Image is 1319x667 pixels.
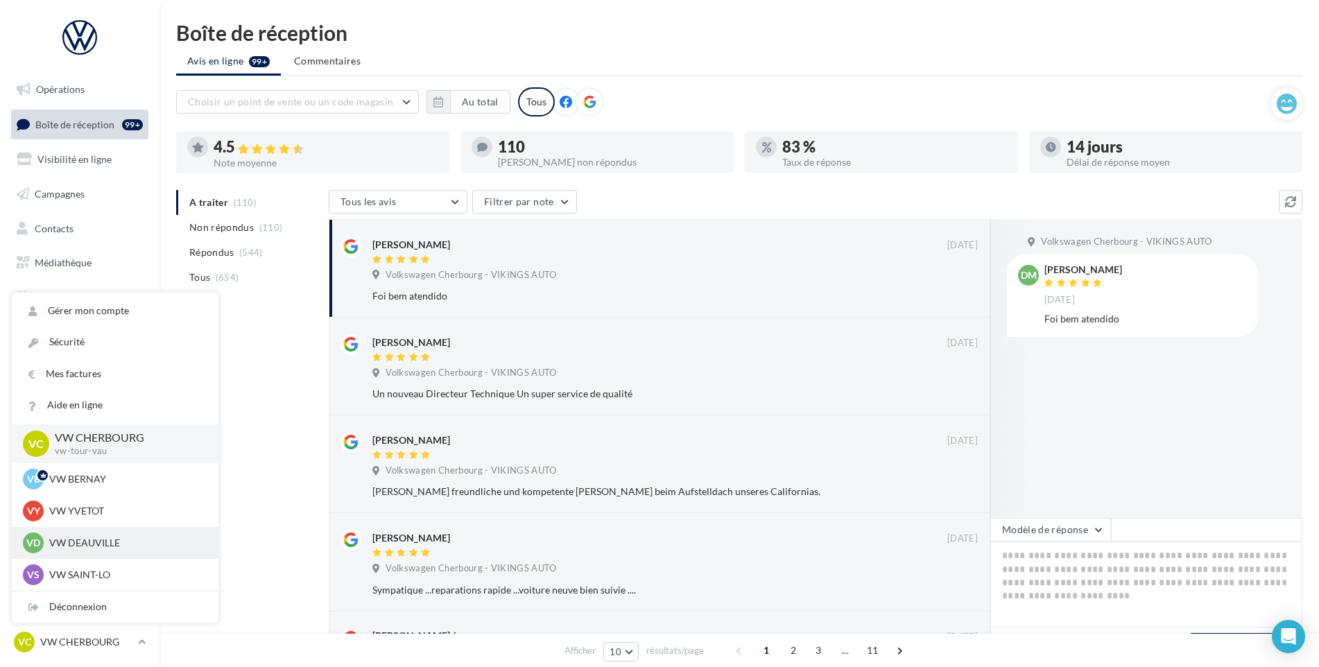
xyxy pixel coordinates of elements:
[386,269,556,281] span: Volkswagen Cherbourg - VIKINGS AUTO
[1272,620,1305,653] div: Open Intercom Messenger
[610,646,621,657] span: 10
[1044,265,1122,275] div: [PERSON_NAME]
[947,435,978,447] span: [DATE]
[340,196,397,207] span: Tous les avis
[176,90,419,114] button: Choisir un point de vente ou un code magasin
[12,295,218,327] a: Gérer mon compte
[259,222,283,233] span: (110)
[294,54,361,68] span: Commentaires
[55,445,196,458] p: vw-tour-vau
[472,190,577,214] button: Filtrer par note
[8,318,151,358] a: PLV et print personnalisable
[564,644,596,657] span: Afficher
[1041,236,1212,248] span: Volkswagen Cherbourg - VIKINGS AUTO
[35,291,81,303] span: Calendrier
[755,639,777,661] span: 1
[498,139,723,155] div: 110
[49,472,202,486] p: VW BERNAY
[947,532,978,545] span: [DATE]
[782,639,804,661] span: 2
[1067,139,1291,155] div: 14 jours
[782,157,1007,167] div: Taux de réponse
[807,639,829,661] span: 3
[426,90,510,114] button: Au total
[27,472,40,486] span: VB
[8,145,151,174] a: Visibilité en ligne
[28,435,44,451] span: VC
[603,642,639,661] button: 10
[27,504,40,518] span: VY
[188,96,393,107] span: Choisir un point de vente ou un code magasin
[189,245,234,259] span: Répondus
[1044,294,1075,306] span: [DATE]
[8,248,151,277] a: Médiathèque
[214,139,438,155] div: 4.5
[49,536,202,550] p: VW DEAUVILLE
[372,583,888,597] div: Sympatique ...reparations rapide ...voiture neuve bien suivie ....
[372,289,888,303] div: Foi bem atendido
[450,90,510,114] button: Au total
[12,591,218,623] div: Déconnexion
[122,119,143,130] div: 99+
[26,536,40,550] span: VD
[386,367,556,379] span: Volkswagen Cherbourg - VIKINGS AUTO
[216,272,239,283] span: (654)
[8,180,151,209] a: Campagnes
[239,247,263,258] span: (544)
[18,635,31,649] span: VC
[35,257,92,268] span: Médiathèque
[372,387,888,401] div: Un nouveau Directeur Technique Un super service de qualité
[782,139,1007,155] div: 83 %
[947,239,978,252] span: [DATE]
[372,531,450,545] div: [PERSON_NAME]
[8,363,151,404] a: Campagnes DataOnDemand
[189,270,210,284] span: Tous
[12,327,218,358] a: Sécurité
[189,220,254,234] span: Non répondus
[386,465,556,477] span: Volkswagen Cherbourg - VIKINGS AUTO
[36,83,85,95] span: Opérations
[372,238,450,252] div: [PERSON_NAME]
[834,639,856,661] span: ...
[11,629,148,655] a: VC VW CHERBOURG
[1067,157,1291,167] div: Délai de réponse moyen
[49,568,202,582] p: VW SAINT-LO
[947,337,978,349] span: [DATE]
[214,158,438,168] div: Note moyenne
[37,153,112,165] span: Visibilité en ligne
[498,157,723,167] div: [PERSON_NAME] non répondus
[1021,268,1037,282] span: DM
[55,430,196,446] p: VW CHERBOURG
[8,283,151,312] a: Calendrier
[861,639,884,661] span: 11
[8,75,151,104] a: Opérations
[12,358,218,390] a: Mes factures
[372,336,450,349] div: [PERSON_NAME]
[372,629,474,643] div: [PERSON_NAME]-horn
[947,631,978,643] span: [DATE]
[8,214,151,243] a: Contacts
[176,22,1302,43] div: Boîte de réception
[40,635,132,649] p: VW CHERBOURG
[27,568,40,582] span: VS
[35,118,114,130] span: Boîte de réception
[49,504,202,518] p: VW YVETOT
[12,390,218,421] a: Aide en ligne
[35,188,85,200] span: Campagnes
[372,485,888,499] div: [PERSON_NAME] freundliche und kompetente [PERSON_NAME] beim Aufstelldach unseres Californias.
[372,433,450,447] div: [PERSON_NAME]
[1044,312,1247,326] div: Foi bem atendido
[646,644,704,657] span: résultats/page
[518,87,555,116] div: Tous
[329,190,467,214] button: Tous les avis
[35,222,74,234] span: Contacts
[990,518,1111,542] button: Modèle de réponse
[8,110,151,139] a: Boîte de réception99+
[386,562,556,575] span: Volkswagen Cherbourg - VIKINGS AUTO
